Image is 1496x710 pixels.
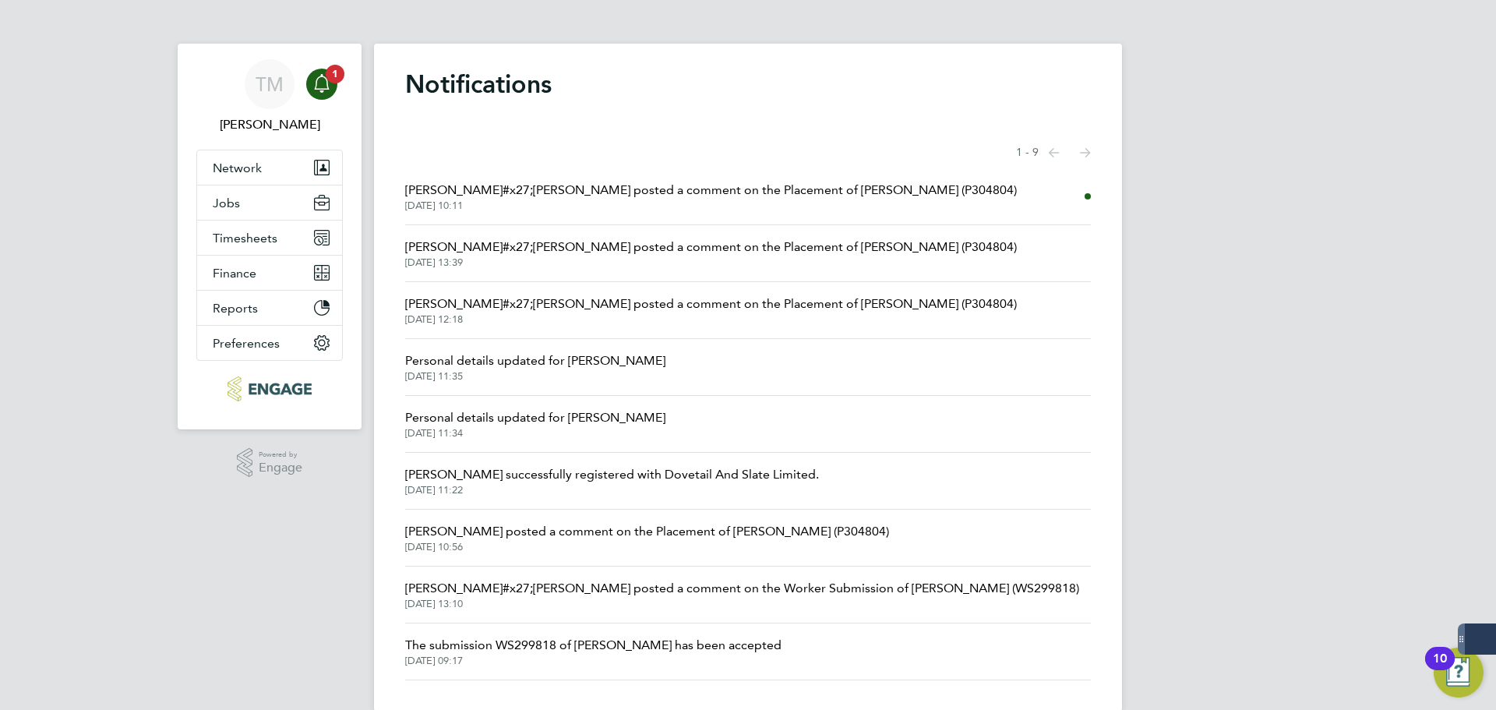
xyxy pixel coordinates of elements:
span: Reports [213,301,258,316]
span: Personal details updated for [PERSON_NAME] [405,408,665,427]
a: [PERSON_NAME]#x27;[PERSON_NAME] posted a comment on the Placement of [PERSON_NAME] (P304804)[DATE... [405,181,1017,212]
a: 1 [306,59,337,109]
a: Go to home page [196,376,343,401]
a: [PERSON_NAME] successfully registered with Dovetail And Slate Limited.[DATE] 11:22 [405,465,819,496]
span: Taylor Miller-Davies [196,115,343,134]
span: [PERSON_NAME]#x27;[PERSON_NAME] posted a comment on the Worker Submission of [PERSON_NAME] (WS299... [405,579,1079,598]
span: [DATE] 10:11 [405,200,1017,212]
nav: Select page of notifications list [1016,137,1091,168]
a: Personal details updated for [PERSON_NAME][DATE] 11:35 [405,351,665,383]
span: [DATE] 13:10 [405,598,1079,610]
span: [DATE] 11:35 [405,370,665,383]
a: [PERSON_NAME] posted a comment on the Placement of [PERSON_NAME] (P304804)[DATE] 10:56 [405,522,889,553]
span: [DATE] 13:39 [405,256,1017,269]
span: Powered by [259,448,302,461]
span: Timesheets [213,231,277,245]
button: Network [197,150,342,185]
span: Jobs [213,196,240,210]
span: Network [213,161,262,175]
button: Jobs [197,185,342,220]
a: [PERSON_NAME]#x27;[PERSON_NAME] posted a comment on the Placement of [PERSON_NAME] (P304804)[DATE... [405,295,1017,326]
button: Timesheets [197,221,342,255]
a: [PERSON_NAME]#x27;[PERSON_NAME] posted a comment on the Worker Submission of [PERSON_NAME] (WS299... [405,579,1079,610]
span: [PERSON_NAME] successfully registered with Dovetail And Slate Limited. [405,465,819,484]
button: Preferences [197,326,342,360]
span: [DATE] 10:56 [405,541,889,553]
a: The submission WS299818 of [PERSON_NAME] has been accepted[DATE] 09:17 [405,636,782,667]
h1: Notifications [405,69,1091,100]
a: Personal details updated for [PERSON_NAME][DATE] 11:34 [405,408,665,440]
nav: Main navigation [178,44,362,429]
span: The submission WS299818 of [PERSON_NAME] has been accepted [405,636,782,655]
span: [DATE] 11:22 [405,484,819,496]
span: [PERSON_NAME]#x27;[PERSON_NAME] posted a comment on the Placement of [PERSON_NAME] (P304804) [405,181,1017,200]
button: Reports [197,291,342,325]
button: Finance [197,256,342,290]
a: Powered byEngage [237,448,303,478]
span: [PERSON_NAME]#x27;[PERSON_NAME] posted a comment on the Placement of [PERSON_NAME] (P304804) [405,238,1017,256]
span: [DATE] 12:18 [405,313,1017,326]
span: [DATE] 09:17 [405,655,782,667]
span: Personal details updated for [PERSON_NAME] [405,351,665,370]
span: TM [256,74,284,94]
a: TM[PERSON_NAME] [196,59,343,134]
span: 1 - 9 [1016,145,1039,161]
span: Engage [259,461,302,475]
span: [PERSON_NAME]#x27;[PERSON_NAME] posted a comment on the Placement of [PERSON_NAME] (P304804) [405,295,1017,313]
a: [PERSON_NAME]#x27;[PERSON_NAME] posted a comment on the Placement of [PERSON_NAME] (P304804)[DATE... [405,238,1017,269]
button: Open Resource Center, 10 new notifications [1434,648,1484,698]
span: Preferences [213,336,280,351]
img: dovetailslate-logo-retina.png [228,376,311,401]
span: [PERSON_NAME] posted a comment on the Placement of [PERSON_NAME] (P304804) [405,522,889,541]
span: Finance [213,266,256,281]
span: 1 [326,65,344,83]
span: [DATE] 11:34 [405,427,665,440]
div: 10 [1433,659,1447,679]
